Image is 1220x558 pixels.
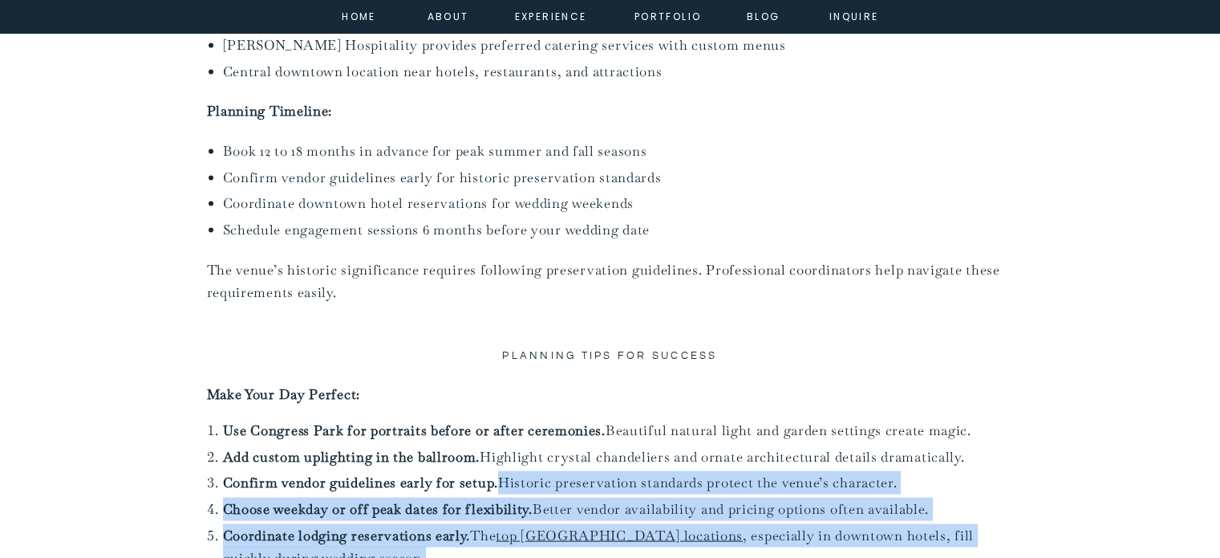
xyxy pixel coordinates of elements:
[223,7,1014,31] li: Located at [STREET_ADDRESS]
[223,192,1014,215] li: Coordinate downtown hotel reservations for wedding weekends
[496,527,743,544] a: top [GEOGRAPHIC_DATA] locations
[338,8,381,22] a: home
[223,422,606,439] strong: Use Congress Park for portraits before or after ceremonies.
[223,474,498,491] strong: Confirm vendor guidelines early for setup.
[223,446,1014,469] li: Highlight crystal chandeliers and ornate architectural details dramatically.
[223,419,1014,442] li: Beautiful natural light and garden settings create magic.
[223,218,1014,242] li: Schedule engagement sessions 6 months before your wedding date
[207,102,333,120] strong: Planning Timeline:
[223,166,1014,189] li: Confirm vendor guidelines early for historic preservation standards
[207,259,1014,304] p: The venue’s historic significance requires following preservation guidelines. Professional coordi...
[223,500,533,518] strong: Choose weekday or off peak dates for flexibility.
[825,8,883,22] a: inquire
[223,34,1014,57] li: [PERSON_NAME] Hospitality provides preferred catering services with custom menus
[207,385,360,403] strong: Make Your Day Perfect:
[223,498,1014,521] li: Better vendor availability and pricing options often available.
[223,527,471,544] strong: Coordinate lodging reservations early.
[223,60,1014,83] li: Central downtown location near hotels, restaurants, and attractions
[207,348,1014,365] h2: Planning Tips for Success
[428,8,464,22] a: about
[223,471,1014,495] li: Historic preservation standards protect the venue’s character.
[223,448,480,466] strong: Add custom uplighting in the ballroom.
[634,8,703,22] a: portfolio
[223,140,1014,163] li: Book 12 to 18 months in advance for peak summer and fall seasons
[515,8,580,22] a: experience
[735,8,792,22] a: Blog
